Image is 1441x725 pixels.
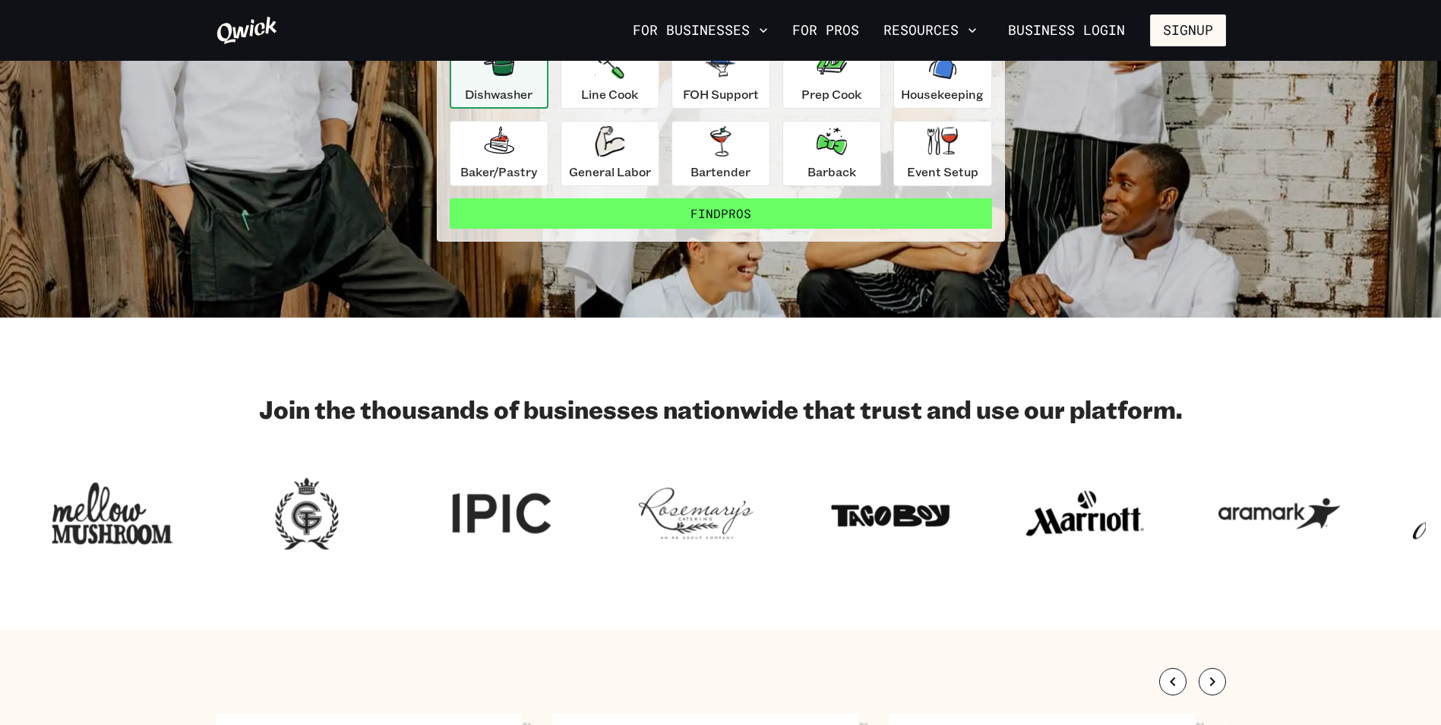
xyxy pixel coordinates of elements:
[581,85,638,103] p: Line Cook
[786,17,865,43] a: For Pros
[216,394,1226,424] h2: Join the thousands of businesses nationwide that trust and use our platform.
[635,473,757,555] img: Logo for Rosemary's Catering
[1024,473,1146,555] img: Logo for Marriott
[672,43,770,109] button: FOH Support
[1218,473,1340,555] img: Logo for Aramark
[569,163,651,181] p: General Labor
[893,121,992,186] button: Event Setup
[450,198,992,229] button: FindPros
[52,473,173,555] img: Logo for Mellow Mushroom
[627,17,774,43] button: For Businesses
[1150,14,1226,46] button: Signup
[460,163,537,181] p: Baker/Pastry
[830,473,951,555] img: Logo for Taco Boy
[877,17,983,43] button: Resources
[672,121,770,186] button: Bartender
[807,163,856,181] p: Barback
[690,163,751,181] p: Bartender
[907,163,978,181] p: Event Setup
[893,43,992,109] button: Housekeeping
[561,121,659,186] button: General Labor
[683,85,759,103] p: FOH Support
[246,473,368,555] img: Logo for Georgian Terrace
[901,85,984,103] p: Housekeeping
[801,85,861,103] p: Prep Cook
[782,121,881,186] button: Barback
[450,121,548,186] button: Baker/Pastry
[995,14,1138,46] a: Business Login
[782,43,881,109] button: Prep Cook
[465,85,532,103] p: Dishwasher
[561,43,659,109] button: Line Cook
[450,43,548,109] button: Dishwasher
[441,473,562,555] img: Logo for IPIC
